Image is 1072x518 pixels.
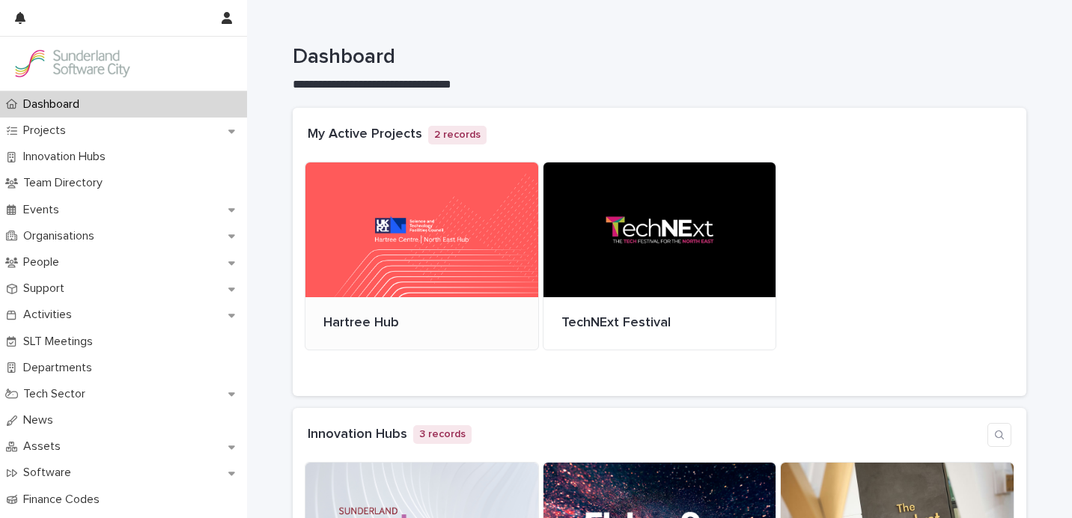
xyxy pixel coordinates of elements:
p: People [17,255,71,269]
p: Support [17,281,76,296]
p: Activities [17,308,84,322]
p: Dashboard [17,97,91,112]
p: Software [17,466,83,480]
a: TechNExt Festival [543,162,777,350]
p: Events [17,203,71,217]
p: Assets [17,439,73,454]
p: Tech Sector [17,387,97,401]
p: Projects [17,124,78,138]
p: News [17,413,65,427]
p: SLT Meetings [17,335,105,349]
p: Finance Codes [17,493,112,507]
p: TechNExt Festival [561,315,758,332]
p: Innovation Hubs [17,150,118,164]
h1: Dashboard [293,45,1026,70]
p: Organisations [17,229,106,243]
p: 3 records [413,425,472,444]
img: Kay6KQejSz2FjblR6DWv [12,49,132,79]
p: Team Directory [17,176,115,190]
p: Departments [17,361,104,375]
a: Hartree Hub [305,162,539,350]
p: 2 records [428,126,487,144]
a: Innovation Hubs [308,427,407,441]
a: My Active Projects [308,127,422,141]
p: Hartree Hub [323,315,520,332]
